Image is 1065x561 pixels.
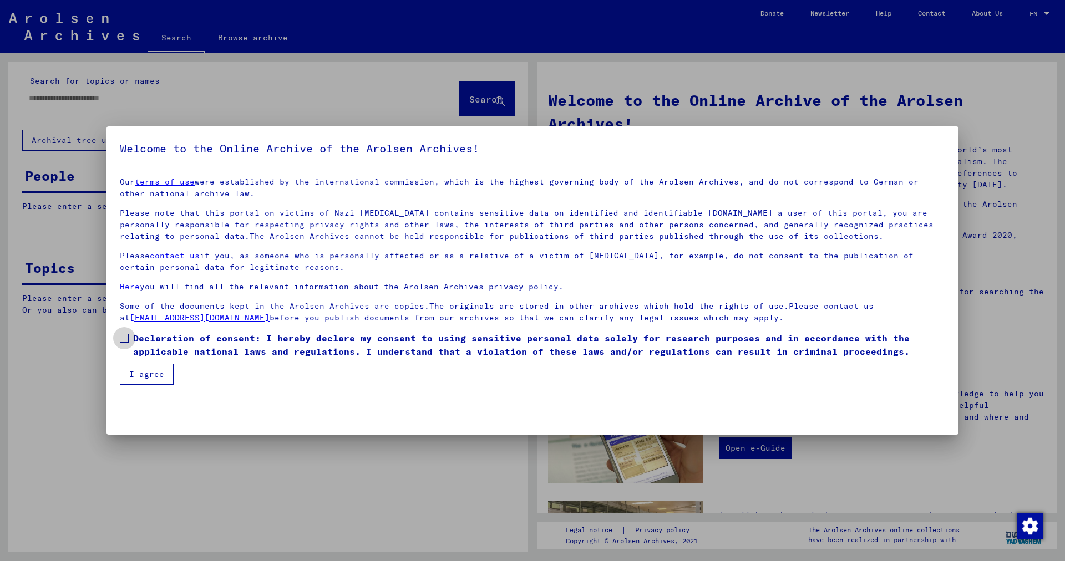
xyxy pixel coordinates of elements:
[120,250,945,273] p: Please if you, as someone who is personally affected or as a relative of a victim of [MEDICAL_DAT...
[135,177,195,187] a: terms of use
[120,364,174,385] button: I agree
[120,207,945,242] p: Please note that this portal on victims of Nazi [MEDICAL_DATA] contains sensitive data on identif...
[150,251,200,261] a: contact us
[120,140,945,157] h5: Welcome to the Online Archive of the Arolsen Archives!
[130,313,270,323] a: [EMAIL_ADDRESS][DOMAIN_NAME]
[120,176,945,200] p: Our were established by the international commission, which is the highest governing body of the ...
[1017,513,1043,539] img: Change consent
[1016,512,1043,539] div: Change consent
[133,331,945,358] span: Declaration of consent: I hereby declare my consent to using sensitive personal data solely for r...
[120,282,140,292] a: Here
[120,300,945,324] p: Some of the documents kept in the Arolsen Archives are copies.The originals are stored in other a...
[120,281,945,293] p: you will find all the relevant information about the Arolsen Archives privacy policy.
